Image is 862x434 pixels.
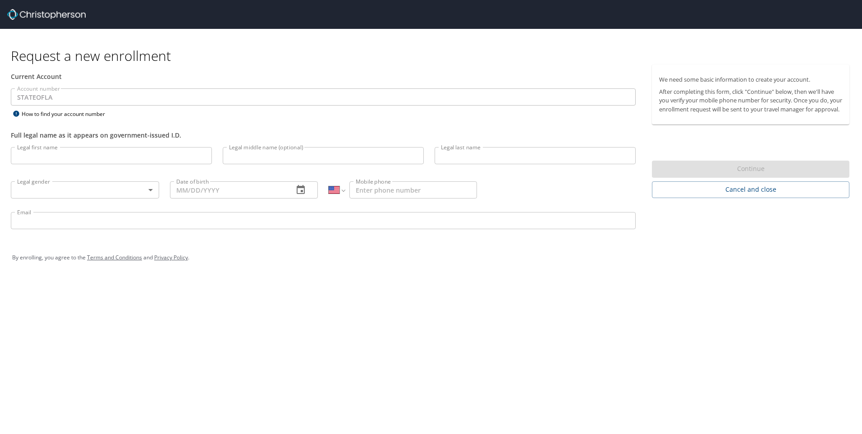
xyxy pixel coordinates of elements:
div: ​ [11,181,159,199]
a: Privacy Policy [154,254,188,261]
h1: Request a new enrollment [11,47,857,65]
div: Current Account [11,72,636,81]
a: Terms and Conditions [87,254,142,261]
div: By enrolling, you agree to the and . [12,246,850,269]
p: After completing this form, click "Continue" below, then we'll have you verify your mobile phone ... [659,88,842,114]
input: MM/DD/YYYY [170,181,287,199]
img: cbt logo [7,9,86,20]
p: We need some basic information to create your account. [659,75,842,84]
button: Cancel and close [652,181,849,198]
input: Enter phone number [349,181,477,199]
div: How to find your account number [11,108,124,120]
span: Cancel and close [659,184,842,195]
div: Full legal name as it appears on government-issued I.D. [11,130,636,140]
